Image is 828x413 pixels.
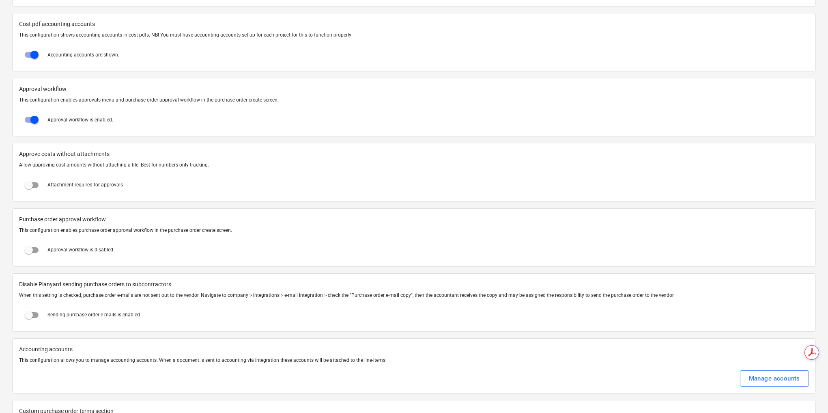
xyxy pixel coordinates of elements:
[749,373,800,384] div: Manage accounts
[19,357,809,364] p: This configuration allows you to manage accounting accounts. When a document is sent to accountin...
[47,182,123,188] p: Attachment required for approvals
[47,311,140,318] p: Sending purchase order e-mails is enabled
[740,370,809,387] button: Manage accounts
[19,20,809,28] span: Cost pdf accounting accounts
[19,162,809,169] p: Allow approving cost amounts without attaching a file. Best for numbers-only tracking.
[19,97,809,104] p: This configuration enables approvals menu and purchase order approval workflow in the purchase or...
[19,150,809,158] span: Approve costs without attachments
[47,247,114,253] p: Approval workflow is disabled.
[19,345,809,354] p: Accounting accounts
[19,280,809,289] span: Disable Planyard sending purchase orders to subcontractors
[19,215,809,224] span: Purchase order approval workflow
[19,227,809,234] p: This configuration enables purchase order approval workflow in the purchase order create screen.
[19,32,809,39] p: This configuration shows accounting accounts in cost pdfs. NB! You must have accounting accounts ...
[47,52,119,58] p: Accounting accounts are shown.
[19,292,809,299] p: When this setting is checked, purchase order e-mails are not sent out to the vendor. Navigate to ...
[787,374,828,413] iframe: Chat Widget
[19,85,809,93] span: Approval workflow
[47,117,113,123] p: Approval workflow is enabled.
